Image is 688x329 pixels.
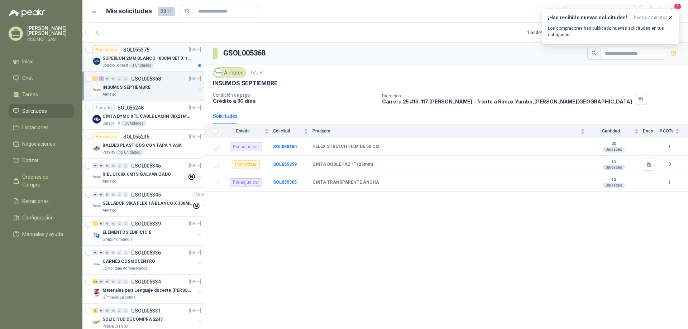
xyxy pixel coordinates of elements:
[131,221,161,226] p: GSOL005339
[9,154,74,167] a: Cotizar
[102,150,115,155] p: Patojito
[117,279,122,284] div: 0
[213,79,278,87] p: INSUMOS SEPTIEMBRE
[548,15,631,21] h3: ¡Has recibido nuevas solicitudes!
[92,279,98,284] div: 14
[273,144,297,149] a: SOL055350
[92,86,101,95] img: Company Logo
[111,221,116,226] div: 0
[92,103,115,112] div: Cerrado
[92,144,101,153] img: Company Logo
[117,76,122,81] div: 0
[123,76,128,81] div: 0
[131,250,161,255] p: GSOL005336
[105,250,110,255] div: 0
[548,25,673,38] p: Los compradores han publicado nuevas solicitudes en tus categorías.
[189,76,201,82] p: [DATE]
[92,250,98,255] div: 0
[99,308,104,313] div: 0
[230,142,262,151] div: Por adjudicar
[312,129,579,134] span: Producto
[273,180,297,185] a: SOL055365
[589,129,633,134] span: Cantidad
[22,58,34,66] span: Inicio
[92,202,101,211] img: Company Logo
[92,192,98,197] div: 0
[312,144,379,150] b: PELEX STRETCH FILM DE 50 CM
[92,231,101,240] img: Company Logo
[92,190,207,213] a: 0 0 0 0 0 0 GSOL005345[DATE] Company LogoSELLADOR SIKA FLEX 1A BLANCO X 300MLAlmatec
[99,250,104,255] div: 0
[592,51,597,56] span: search
[131,192,161,197] p: GSOL005345
[9,137,74,151] a: Negociaciones
[273,124,312,138] th: Solicitud
[382,98,632,105] p: Carrera 25 #13-117 [PERSON_NAME] - frente a Rimax Yumbo , [PERSON_NAME][GEOGRAPHIC_DATA]
[185,9,190,14] span: search
[9,227,74,241] a: Manuales y ayuda
[542,9,679,44] button: ¡Has recibido nuevas solicitudes!hace 52 minutos Los compradores han publicado nuevas solicitudes...
[102,63,128,68] p: Colegio Bennett
[105,163,110,168] div: 0
[312,124,589,138] th: Producto
[121,121,146,126] div: 6 Unidades
[117,192,122,197] div: 0
[189,308,201,314] p: [DATE]
[9,55,74,68] a: Inicio
[102,266,147,271] p: La Montaña Agromercados
[92,318,101,326] img: Company Logo
[9,9,45,17] img: Logo peakr
[22,107,47,115] span: Solicitudes
[102,316,163,323] p: SOLICITUD DE COMPRA 2247
[527,27,574,38] div: 1 - 50 de 1418
[603,165,625,170] div: Unidades
[92,248,202,271] a: 0 0 0 0 0 0 GSOL005336[DATE] Company LogoCARNES COSMOCENTROLa Montaña Agromercados
[131,76,161,81] p: GSOL005368
[273,162,297,167] a: SOL055359
[102,295,135,300] p: Gimnasio La Colina
[99,221,104,226] div: 0
[9,194,74,208] a: Remisiones
[27,26,74,36] p: [PERSON_NAME] [PERSON_NAME]
[82,130,204,159] a: Por cotizarSOL055235[DATE] Company LogoBALDES PLASTICOS CON TAPA Y ASAPatojito12 Unidades
[92,74,202,97] a: 1 2 0 0 0 0 GSOL005368[DATE] Company LogoINSUMOS SEPTIEMBREAlmatec
[312,180,379,185] b: CINTA TRANSPARENTE ANCHA
[659,124,688,138] th: # COTs
[105,308,110,313] div: 0
[102,237,133,242] p: Grupo Normandía
[117,308,122,313] div: 0
[102,92,116,97] p: Almatec
[674,3,682,10] span: 1
[92,76,98,81] div: 1
[99,192,104,197] div: 0
[232,160,260,169] div: Por cotizar
[9,88,74,101] a: Tareas
[92,277,202,300] a: 14 0 0 0 0 0 GSOL005334[DATE] Company LogoMateriales para Lenguaje docente [PERSON_NAME]Gimnasio ...
[603,183,625,188] div: Unidades
[118,105,144,110] p: SOL055248
[230,178,262,187] div: Por adjudicar
[27,37,74,42] p: INSUMOFI SAS
[589,177,639,183] b: 12
[22,74,33,82] span: Chat
[213,67,247,78] div: Almatec
[9,71,74,85] a: Chat
[589,159,639,165] b: 15
[92,132,120,141] div: Por cotizar
[123,308,128,313] div: 0
[92,115,101,124] img: Company Logo
[102,55,192,62] p: SUPERLON 2MM BLANCO 100CM SET X 150 METROS
[189,279,201,285] p: [DATE]
[123,279,128,284] div: 0
[106,6,152,16] h1: Mis solicitudes
[659,161,679,168] b: 0
[117,250,122,255] div: 0
[9,104,74,118] a: Solicitudes
[659,144,679,150] b: 1
[666,5,679,18] button: 1
[99,279,104,284] div: 0
[659,179,679,186] b: 1
[22,197,49,205] span: Remisiones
